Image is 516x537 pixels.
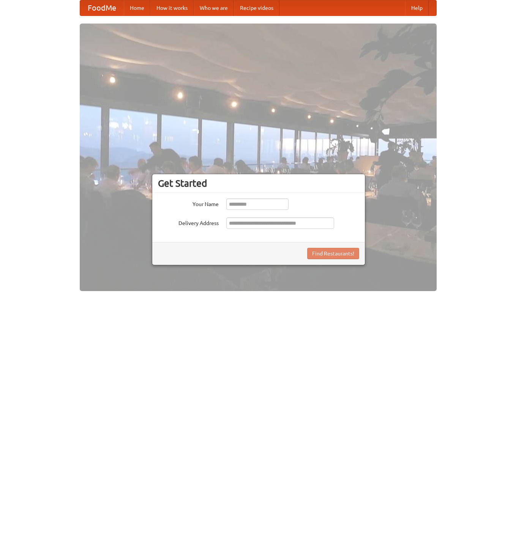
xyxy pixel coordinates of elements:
[234,0,279,16] a: Recipe videos
[158,178,359,189] h3: Get Started
[158,198,219,208] label: Your Name
[405,0,429,16] a: Help
[307,248,359,259] button: Find Restaurants!
[124,0,150,16] a: Home
[158,217,219,227] label: Delivery Address
[150,0,194,16] a: How it works
[194,0,234,16] a: Who we are
[80,0,124,16] a: FoodMe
